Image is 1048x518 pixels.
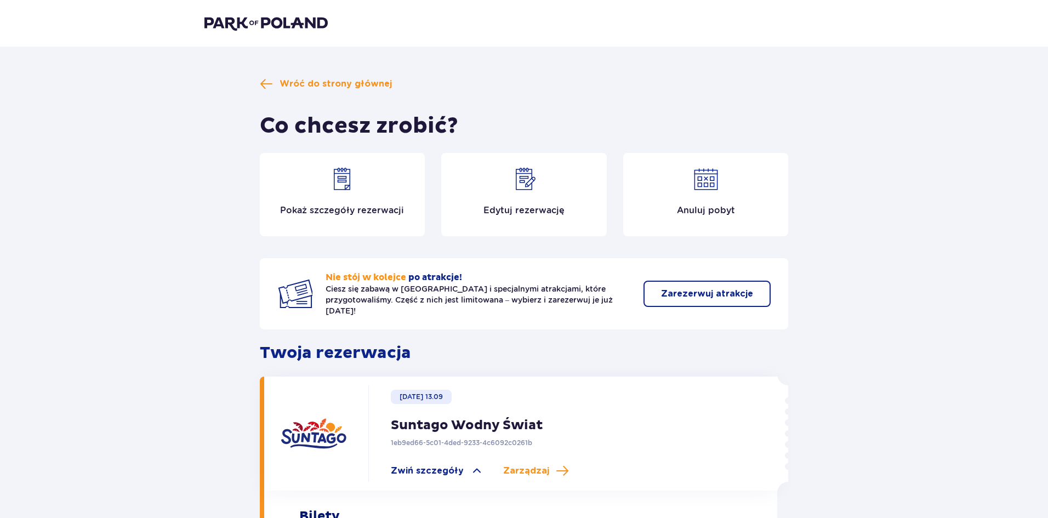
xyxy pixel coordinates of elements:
[661,288,753,300] p: Zarezerwuj atrakcje
[391,464,483,477] a: Zwiń szczegóły
[277,276,312,311] img: Two tickets icon
[280,78,392,90] span: Wróć do strony głównej
[329,166,355,192] img: Show details icon
[408,272,462,283] span: po atrakcje!
[281,401,346,466] img: Suntago logo
[677,204,735,217] p: Anuluj pobyt
[326,283,631,316] p: Ciesz się zabawą w [GEOGRAPHIC_DATA] i specjalnymi atrakcjami, które przygotowaliśmy. Część z nic...
[483,204,565,217] p: Edytuj rezerwację
[326,272,406,283] span: Nie stój w kolejce
[391,438,532,448] p: 1eb9ed66-5c01-4ded-9233-4c6092c0261b
[693,166,719,192] img: Cancel reservation icon
[511,166,537,192] img: Edit reservation icon
[503,464,569,477] a: Zarządzaj
[204,15,328,31] img: Park of Poland logo
[400,392,443,402] p: [DATE] 13.09
[260,112,458,140] h1: Co chcesz zrobić?
[260,77,392,90] a: Wróć do strony głównej
[503,465,549,477] span: Zarządzaj
[643,281,771,307] button: Zarezerwuj atrakcje
[260,343,789,363] p: Twoja rezerwacja
[391,417,543,434] p: Suntago Wodny Świat
[391,465,464,477] span: Zwiń szczegóły
[280,204,404,217] p: Pokaż szczegóły rezerwacji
